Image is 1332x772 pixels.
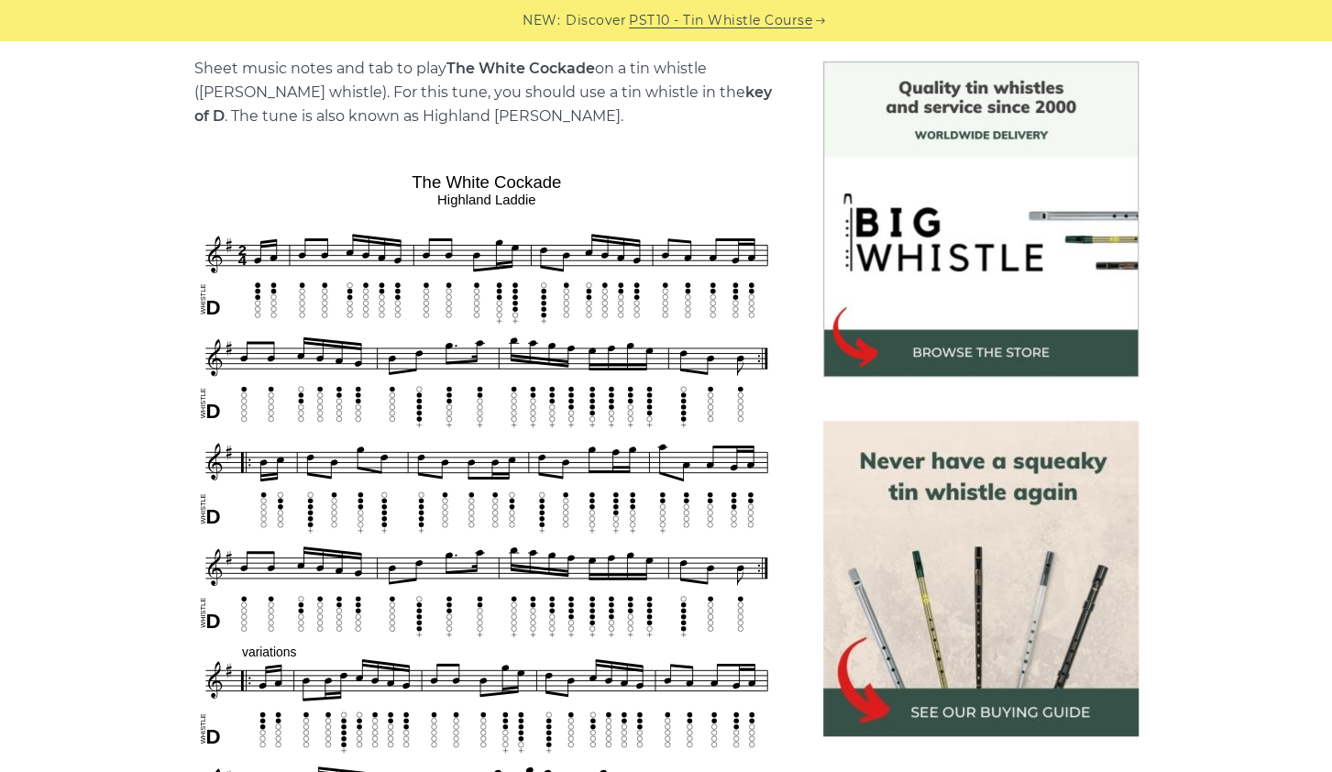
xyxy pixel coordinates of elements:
p: Sheet music notes and tab to play on a tin whistle ([PERSON_NAME] whistle). For this tune, you sh... [194,57,779,128]
strong: key of D [194,83,772,125]
img: tin whistle buying guide [823,421,1139,736]
img: BigWhistle Tin Whistle Store [823,61,1139,377]
span: NEW: [523,10,560,31]
strong: The White Cockade [446,60,595,77]
span: Discover [566,10,626,31]
a: PST10 - Tin Whistle Course [629,10,812,31]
